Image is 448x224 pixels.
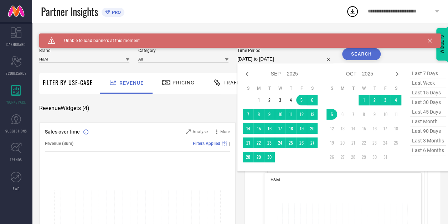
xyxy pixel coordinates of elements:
[359,95,369,105] td: Wed Oct 01 2025
[253,152,264,162] td: Mon Sep 29 2025
[296,123,307,134] td: Fri Sep 19 2025
[369,152,380,162] td: Thu Oct 30 2025
[119,80,144,86] span: Revenue
[346,5,359,18] div: Open download list
[243,152,253,162] td: Sun Sep 28 2025
[275,95,285,105] td: Wed Sep 03 2025
[296,95,307,105] td: Fri Sep 05 2025
[41,4,98,19] span: Partner Insights
[380,152,391,162] td: Fri Oct 31 2025
[285,109,296,120] td: Thu Sep 11 2025
[326,85,337,91] th: Sunday
[359,109,369,120] td: Wed Oct 08 2025
[229,141,230,146] span: |
[253,85,264,91] th: Monday
[393,70,401,78] div: Next month
[342,48,381,60] button: Search
[391,85,401,91] th: Saturday
[237,55,333,63] input: Select time period
[369,109,380,120] td: Thu Oct 09 2025
[264,95,275,105] td: Tue Sep 02 2025
[348,137,359,148] td: Tue Oct 21 2025
[285,85,296,91] th: Thursday
[307,109,318,120] td: Sat Sep 13 2025
[237,48,333,53] span: Time Period
[172,80,195,85] span: Pricing
[326,109,337,120] td: Sun Oct 05 2025
[39,105,89,112] span: Revenue Widgets ( 4 )
[359,137,369,148] td: Wed Oct 22 2025
[410,107,446,117] span: last 45 days
[55,38,140,43] span: Unable to load banners at this moment
[369,95,380,105] td: Thu Oct 02 2025
[326,152,337,162] td: Sun Oct 26 2025
[296,109,307,120] td: Fri Sep 12 2025
[307,85,318,91] th: Saturday
[275,109,285,120] td: Wed Sep 10 2025
[110,10,121,15] span: PRO
[243,123,253,134] td: Sun Sep 14 2025
[307,137,318,148] td: Sat Sep 27 2025
[275,85,285,91] th: Wednesday
[243,109,253,120] td: Sun Sep 07 2025
[5,128,27,134] span: SUGGESTIONS
[391,109,401,120] td: Sat Oct 11 2025
[369,137,380,148] td: Thu Oct 23 2025
[410,69,446,78] span: last 7 days
[326,123,337,134] td: Sun Oct 12 2025
[359,123,369,134] td: Wed Oct 15 2025
[369,123,380,134] td: Thu Oct 16 2025
[348,85,359,91] th: Tuesday
[13,186,20,191] span: FWD
[264,85,275,91] th: Tuesday
[275,137,285,148] td: Wed Sep 24 2025
[337,123,348,134] td: Mon Oct 13 2025
[410,78,446,88] span: last week
[359,85,369,91] th: Wednesday
[391,137,401,148] td: Sat Oct 25 2025
[253,95,264,105] td: Mon Sep 01 2025
[285,137,296,148] td: Thu Sep 25 2025
[391,123,401,134] td: Sat Oct 18 2025
[223,80,246,85] span: Traffic
[220,129,230,134] span: More
[380,95,391,105] td: Fri Oct 03 2025
[296,85,307,91] th: Friday
[380,109,391,120] td: Fri Oct 10 2025
[264,109,275,120] td: Tue Sep 09 2025
[391,95,401,105] td: Sat Oct 04 2025
[410,117,446,126] span: last month
[253,123,264,134] td: Mon Sep 15 2025
[253,109,264,120] td: Mon Sep 08 2025
[285,123,296,134] td: Thu Sep 18 2025
[192,129,208,134] span: Analyse
[264,152,275,162] td: Tue Sep 30 2025
[326,137,337,148] td: Sun Oct 19 2025
[186,129,191,134] svg: Zoom
[45,129,80,135] span: Sales over time
[275,123,285,134] td: Wed Sep 17 2025
[10,157,22,162] span: TRENDS
[380,137,391,148] td: Fri Oct 24 2025
[359,152,369,162] td: Wed Oct 29 2025
[307,123,318,134] td: Sat Sep 20 2025
[39,33,89,39] span: SYSTEM WORKSPACE
[6,71,27,76] span: SCORECARDS
[337,85,348,91] th: Monday
[39,48,129,53] span: Brand
[6,99,26,105] span: WORKSPACE
[243,137,253,148] td: Sun Sep 21 2025
[271,177,280,182] span: H&M
[243,70,251,78] div: Previous month
[43,78,93,87] span: Filter By Use-Case
[296,137,307,148] td: Fri Sep 26 2025
[410,88,446,98] span: last 15 days
[380,123,391,134] td: Fri Oct 17 2025
[380,85,391,91] th: Friday
[6,42,26,47] span: DASHBOARD
[193,141,220,146] span: Filters Applied
[45,141,73,146] span: Revenue (Sum)
[348,109,359,120] td: Tue Oct 07 2025
[285,95,296,105] td: Thu Sep 04 2025
[264,123,275,134] td: Tue Sep 16 2025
